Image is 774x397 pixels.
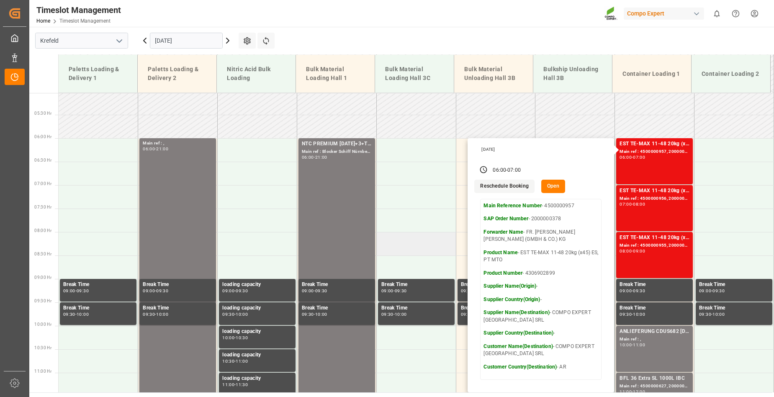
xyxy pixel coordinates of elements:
[236,312,248,316] div: 10:00
[395,312,407,316] div: 10:00
[474,180,534,193] button: Reschedule Booking
[315,155,327,159] div: 21:00
[222,359,234,363] div: 10:30
[461,62,526,86] div: Bulk Material Unloading Hall 3B
[726,4,745,23] button: Help Center
[604,6,618,21] img: Screenshot%202023-09-29%20at%2010.02.21.png_1712312052.png
[156,289,168,293] div: 09:30
[620,202,632,206] div: 07:00
[315,289,327,293] div: 09:30
[483,364,557,370] strong: Customer Country(Destination)
[620,187,689,195] div: EST TE-MAX 11-48 20kg (x45) ES, PT MTO
[222,327,292,336] div: loading capacity
[222,383,234,387] div: 11:00
[34,369,51,374] span: 11:00 Hr
[506,167,507,174] div: -
[34,134,51,139] span: 06:00 Hr
[34,322,51,327] span: 10:00 Hr
[222,374,292,383] div: loading capacity
[624,8,704,20] div: Compo Expert
[144,62,210,86] div: Paletts Loading & Delivery 2
[620,383,689,390] div: Main ref : 4500000627, 2000000544
[75,289,77,293] div: -
[633,343,645,347] div: 11:00
[632,312,633,316] div: -
[381,281,451,289] div: Break Time
[222,289,234,293] div: 09:00
[143,281,213,289] div: Break Time
[302,312,314,316] div: 09:30
[633,289,645,293] div: 09:30
[620,343,632,347] div: 10:00
[155,289,156,293] div: -
[234,289,236,293] div: -
[620,336,689,343] div: Main ref : ,
[34,299,51,303] span: 09:30 Hr
[63,304,133,312] div: Break Time
[393,289,395,293] div: -
[620,148,689,155] div: Main ref : 4500000957, 2000000378
[63,289,75,293] div: 09:00
[234,359,236,363] div: -
[632,249,633,253] div: -
[314,155,315,159] div: -
[35,33,128,49] input: Type to search/select
[711,312,712,316] div: -
[63,281,133,289] div: Break Time
[461,289,473,293] div: 09:00
[620,155,632,159] div: 06:00
[224,62,289,86] div: Nitric Acid Bulk Loading
[36,18,50,24] a: Home
[150,33,223,49] input: DD.MM.YYYY
[234,383,236,387] div: -
[461,312,473,316] div: 09:30
[236,289,248,293] div: 09:30
[620,390,632,394] div: 11:00
[302,155,314,159] div: 06:00
[620,140,689,148] div: EST TE-MAX 11-48 20kg (x45) ES, PT MTO
[483,296,540,302] strong: Supplier Country(Origin)
[315,312,327,316] div: 10:00
[483,309,598,324] p: - COMPO EXPERT [GEOGRAPHIC_DATA] SRL
[34,345,51,350] span: 10:30 Hr
[620,304,689,312] div: Break Time
[712,289,725,293] div: 09:30
[483,363,598,371] p: - AR
[382,62,447,86] div: Bulk Material Loading Hall 3C
[77,289,89,293] div: 09:30
[507,167,521,174] div: 07:00
[143,140,213,147] div: Main ref : ,
[483,202,598,210] p: - 4500000957
[699,304,769,312] div: Break Time
[302,289,314,293] div: 09:00
[77,312,89,316] div: 10:00
[234,312,236,316] div: -
[302,281,372,289] div: Break Time
[698,66,764,82] div: Container Loading 2
[632,202,633,206] div: -
[461,304,531,312] div: Break Time
[381,312,393,316] div: 09:30
[483,296,598,304] p: -
[483,330,553,336] strong: Supplier Country(Destination)
[620,312,632,316] div: 09:30
[222,281,292,289] div: loading capacity
[711,289,712,293] div: -
[483,309,549,315] strong: Supplier Name(Destination)
[620,374,689,383] div: BFL 36 Extra SL 1000L IBC
[63,312,75,316] div: 09:30
[620,327,689,336] div: ANLIEFERUNG CDUS682 [DATE] (JCAM) BigBag 900KG
[699,281,769,289] div: Break Time
[619,66,684,82] div: Container Loading 1
[493,167,506,174] div: 06:00
[34,228,51,233] span: 08:00 Hr
[620,234,689,242] div: EST TE-MAX 11-48 20kg (x45) ES, PT MTO
[222,351,292,359] div: loading capacity
[65,62,131,86] div: Paletts Loading & Delivery 1
[483,270,598,277] p: - 4306902899
[34,181,51,186] span: 07:00 Hr
[236,336,248,340] div: 10:30
[483,343,598,358] p: - COMPO EXPERT [GEOGRAPHIC_DATA] SRL
[393,312,395,316] div: -
[222,304,292,312] div: loading capacity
